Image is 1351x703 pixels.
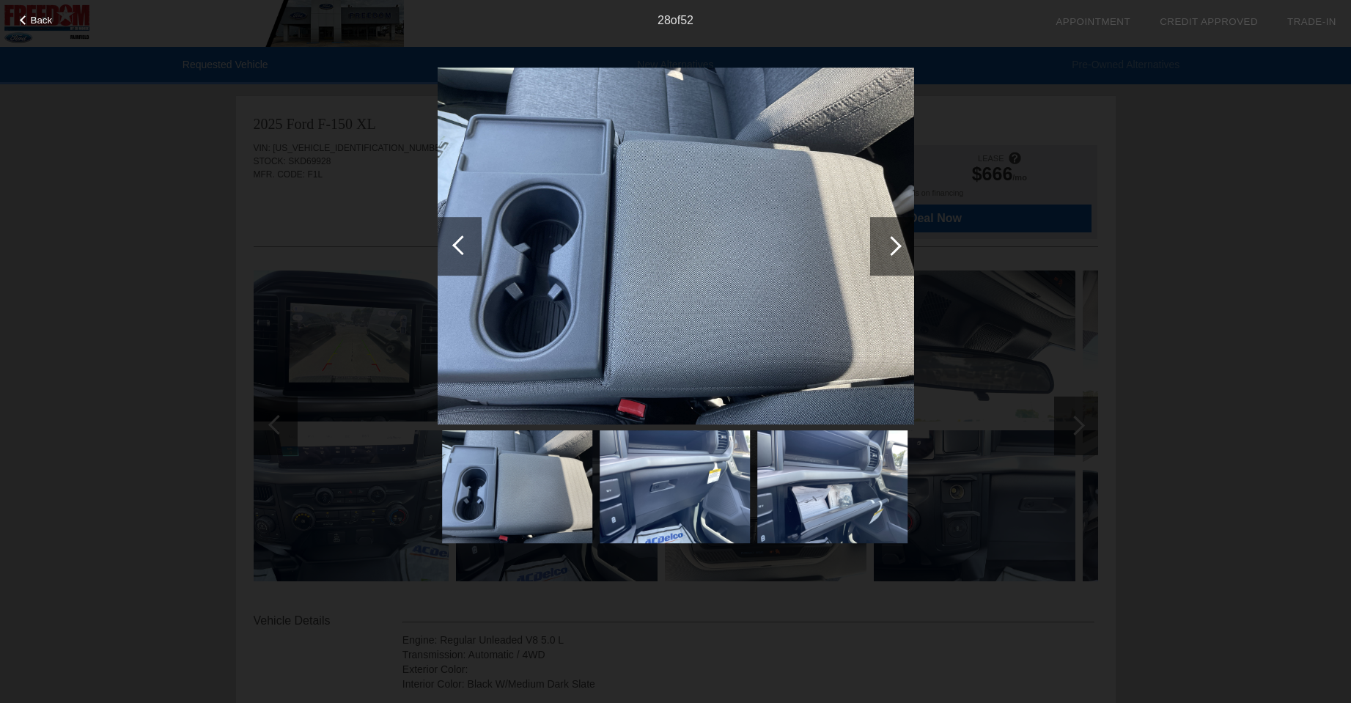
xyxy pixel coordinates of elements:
a: Trade-In [1287,16,1336,27]
img: 28.jpg [442,430,592,543]
a: Appointment [1056,16,1130,27]
span: Back [31,15,53,26]
img: 29.jpg [600,430,750,543]
img: 28.jpg [438,67,914,425]
img: 30.jpg [757,430,908,543]
span: 52 [680,14,693,26]
span: 28 [658,14,671,26]
a: Credit Approved [1160,16,1258,27]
